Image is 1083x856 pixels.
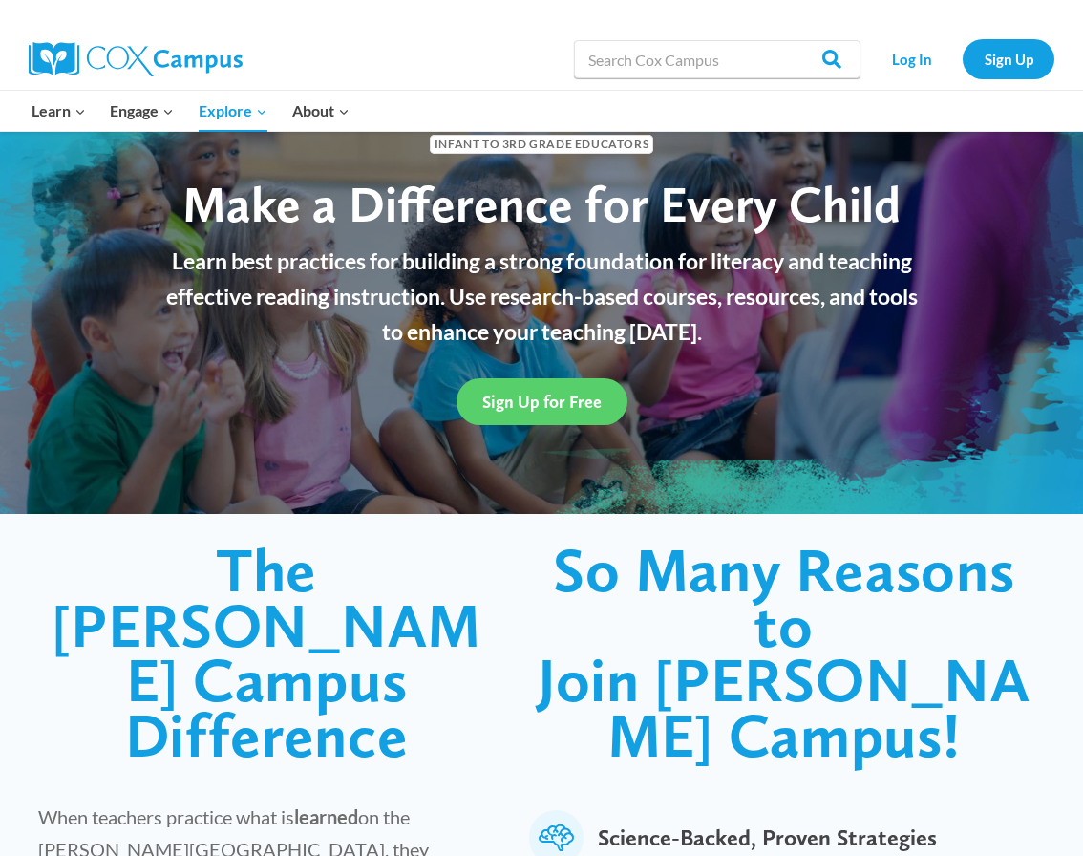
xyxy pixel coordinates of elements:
[182,174,901,234] span: Make a Difference for Every Child
[29,42,243,76] img: Cox Campus
[870,39,1054,78] nav: Secondary Navigation
[457,378,627,425] a: Sign Up for Free
[430,135,653,153] span: Infant to 3rd Grade Educators
[52,533,481,772] span: The [PERSON_NAME] Campus Difference
[870,39,953,78] a: Log In
[574,40,860,78] input: Search Cox Campus
[19,91,361,131] nav: Primary Navigation
[294,805,358,828] strong: learned
[538,533,1030,772] span: So Many Reasons to Join [PERSON_NAME] Campus!
[482,392,602,412] span: Sign Up for Free
[155,244,928,349] p: Learn best practices for building a strong foundation for literacy and teaching effective reading...
[963,39,1054,78] a: Sign Up
[98,91,187,131] button: Child menu of Engage
[19,91,98,131] button: Child menu of Learn
[186,91,280,131] button: Child menu of Explore
[280,91,362,131] button: Child menu of About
